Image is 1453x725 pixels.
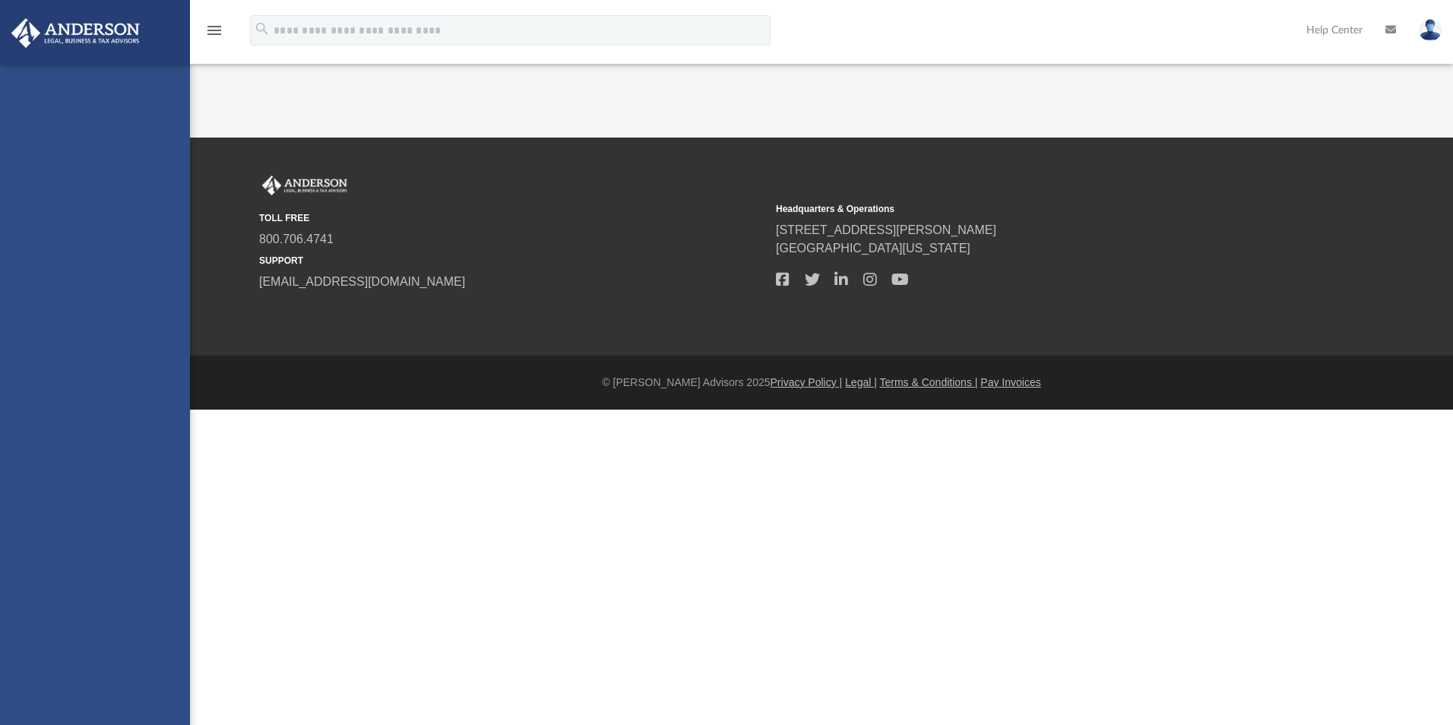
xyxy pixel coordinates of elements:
a: Legal | [845,376,877,388]
a: [STREET_ADDRESS][PERSON_NAME] [776,223,996,236]
img: User Pic [1419,19,1442,41]
div: © [PERSON_NAME] Advisors 2025 [190,375,1453,391]
a: menu [205,29,223,40]
a: [EMAIL_ADDRESS][DOMAIN_NAME] [259,275,465,288]
small: Headquarters & Operations [776,202,1282,216]
small: TOLL FREE [259,211,765,225]
img: Anderson Advisors Platinum Portal [7,18,144,48]
a: Terms & Conditions | [880,376,978,388]
img: Anderson Advisors Platinum Portal [259,176,350,195]
a: [GEOGRAPHIC_DATA][US_STATE] [776,242,970,255]
a: Privacy Policy | [771,376,843,388]
small: SUPPORT [259,254,765,268]
i: menu [205,21,223,40]
a: Pay Invoices [980,376,1040,388]
i: search [254,21,271,37]
a: 800.706.4741 [259,233,334,245]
